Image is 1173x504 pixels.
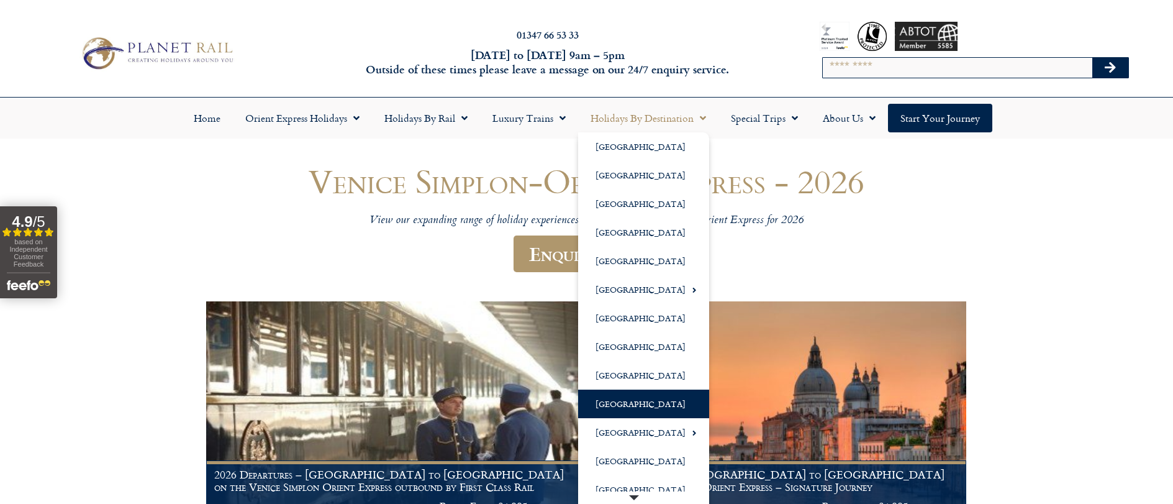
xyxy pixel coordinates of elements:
[578,390,709,418] a: [GEOGRAPHIC_DATA]
[578,361,709,390] a: [GEOGRAPHIC_DATA]
[76,34,237,73] img: Planet Rail Train Holidays Logo
[578,161,709,190] a: [GEOGRAPHIC_DATA]
[578,418,709,447] a: [GEOGRAPHIC_DATA]
[214,163,959,199] h1: Venice Simplon-Orient-Express - 2026
[578,475,709,504] a: [GEOGRAPHIC_DATA]
[480,104,578,132] a: Luxury Trains
[214,469,577,493] h1: 2026 Departures – [GEOGRAPHIC_DATA] to [GEOGRAPHIC_DATA] on the Venice Simplon Orient Express out...
[578,104,718,132] a: Holidays by Destination
[181,104,233,132] a: Home
[578,218,709,247] a: [GEOGRAPHIC_DATA]
[718,104,810,132] a: Special Trips
[316,48,779,77] h6: [DATE] to [DATE] 9am – 5pm Outside of these times please leave a message on our 24/7 enquiry serv...
[578,304,709,332] a: [GEOGRAPHIC_DATA]
[517,27,579,42] a: 01347 66 53 33
[233,104,372,132] a: Orient Express Holidays
[578,332,709,361] a: [GEOGRAPHIC_DATA]
[578,190,709,218] a: [GEOGRAPHIC_DATA]
[888,104,992,132] a: Start your Journey
[578,132,709,161] a: [GEOGRAPHIC_DATA]
[6,104,1167,132] nav: Menu
[372,104,480,132] a: Holidays by Rail
[578,275,709,304] a: [GEOGRAPHIC_DATA]
[595,469,958,493] h1: 2026 Departures – [GEOGRAPHIC_DATA] to [GEOGRAPHIC_DATA] on the Venice Simplon Orient Express – S...
[1092,58,1128,78] button: Search
[578,247,709,275] a: [GEOGRAPHIC_DATA]
[578,447,709,475] a: [GEOGRAPHIC_DATA]
[514,236,659,272] a: Enquire Now
[810,104,888,132] a: About Us
[214,214,959,228] p: View our expanding range of holiday experiences aboard the Venice Simplon Orient Express for 2026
